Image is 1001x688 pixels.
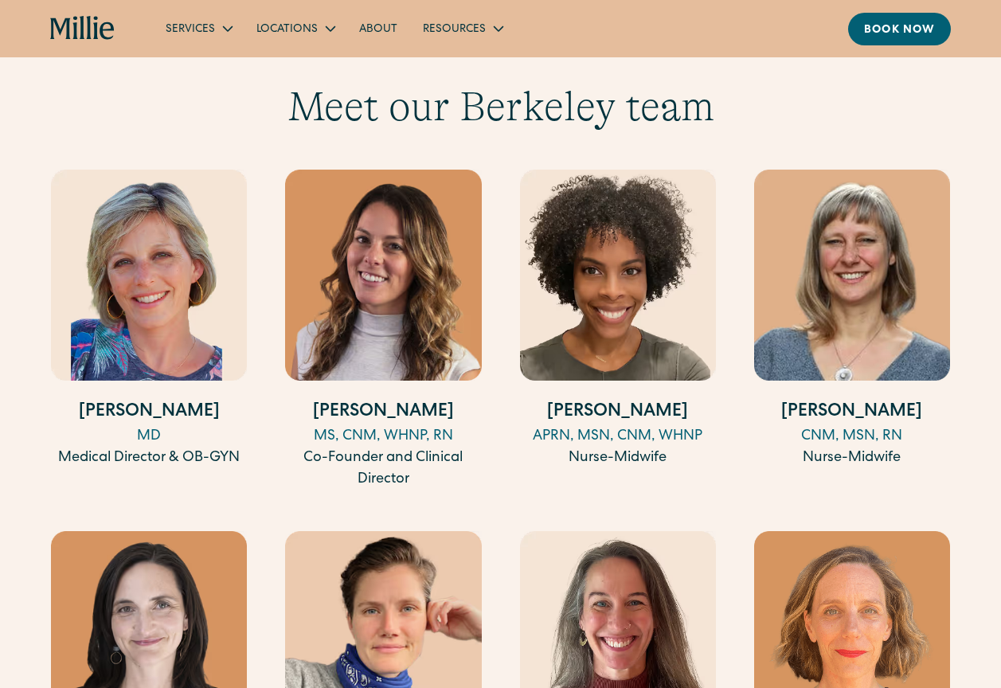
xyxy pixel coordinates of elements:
div: Services [166,21,215,38]
h3: Meet our Berkeley team [51,82,950,131]
a: home [50,16,115,41]
div: Nurse-Midwife [520,448,716,469]
div: Locations [256,21,318,38]
div: CNM, MSN, RN [754,426,950,448]
h4: [PERSON_NAME] [520,400,716,426]
div: Resources [410,15,514,41]
a: Book now [848,13,951,45]
h4: [PERSON_NAME] [285,400,481,426]
div: APRN, MSN, CNM, WHNP [520,426,716,448]
a: [PERSON_NAME]APRN, MSN, CNM, WHNPNurse-Midwife [520,170,716,469]
div: Book now [864,22,935,39]
div: Resources [423,21,486,38]
div: MS, CNM, WHNP, RN [285,426,481,448]
a: [PERSON_NAME]CNM, MSN, RNNurse-Midwife [754,170,950,469]
div: MD [51,426,247,448]
a: [PERSON_NAME]MDMedical Director & OB-GYN [51,170,247,469]
a: [PERSON_NAME]MS, CNM, WHNP, RNCo-Founder and Clinical Director [285,170,481,491]
div: Co-Founder and Clinical Director [285,448,481,491]
div: Medical Director & OB-GYN [51,448,247,469]
h4: [PERSON_NAME] [754,400,950,426]
h4: [PERSON_NAME] [51,400,247,426]
div: Locations [244,15,346,41]
div: Services [153,15,244,41]
div: Nurse-Midwife [754,448,950,469]
a: About [346,15,410,41]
